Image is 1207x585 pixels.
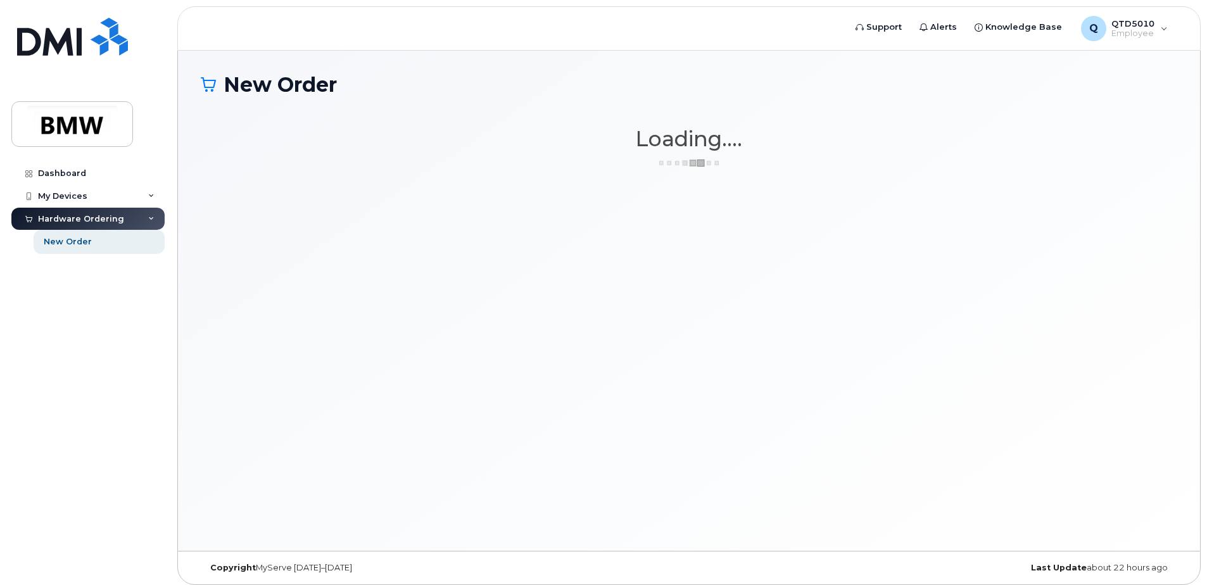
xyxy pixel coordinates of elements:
div: about 22 hours ago [852,563,1177,573]
strong: Last Update [1031,563,1087,572]
img: ajax-loader-3a6953c30dc77f0bf724df975f13086db4f4c1262e45940f03d1251963f1bf2e.gif [657,158,721,168]
h1: New Order [201,73,1177,96]
div: MyServe [DATE]–[DATE] [201,563,526,573]
strong: Copyright [210,563,256,572]
h1: Loading.... [201,127,1177,150]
